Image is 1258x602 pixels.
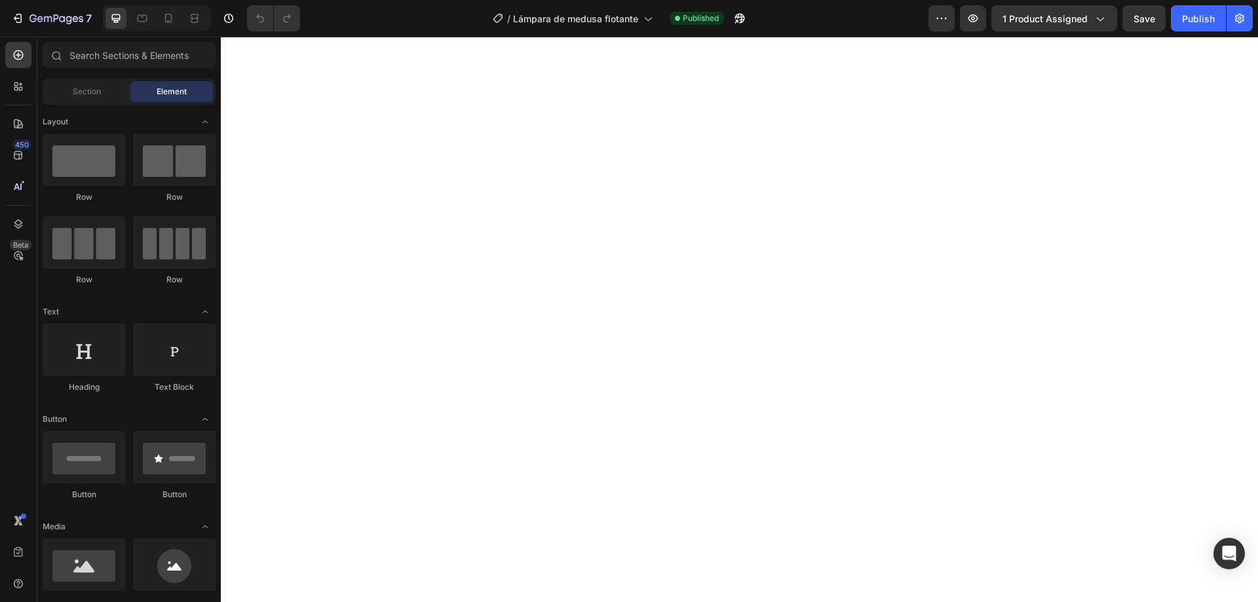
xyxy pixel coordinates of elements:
[1182,12,1215,26] div: Publish
[221,37,1258,602] iframe: Design area
[43,521,66,533] span: Media
[43,191,125,203] div: Row
[43,274,125,286] div: Row
[1171,5,1226,31] button: Publish
[10,240,31,250] div: Beta
[133,489,216,500] div: Button
[43,116,68,128] span: Layout
[1122,5,1166,31] button: Save
[43,413,67,425] span: Button
[195,301,216,322] span: Toggle open
[157,86,187,98] span: Element
[12,140,31,150] div: 450
[43,306,59,318] span: Text
[43,381,125,393] div: Heading
[247,5,300,31] div: Undo/Redo
[195,516,216,537] span: Toggle open
[1134,13,1155,24] span: Save
[195,111,216,132] span: Toggle open
[513,12,638,26] span: Lámpara de medusa flotante
[683,12,719,24] span: Published
[1002,12,1088,26] span: 1 product assigned
[43,42,216,68] input: Search Sections & Elements
[5,5,98,31] button: 7
[991,5,1117,31] button: 1 product assigned
[73,86,101,98] span: Section
[133,191,216,203] div: Row
[86,10,92,26] p: 7
[195,409,216,430] span: Toggle open
[133,381,216,393] div: Text Block
[507,12,510,26] span: /
[1213,538,1245,569] div: Open Intercom Messenger
[43,489,125,500] div: Button
[133,274,216,286] div: Row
